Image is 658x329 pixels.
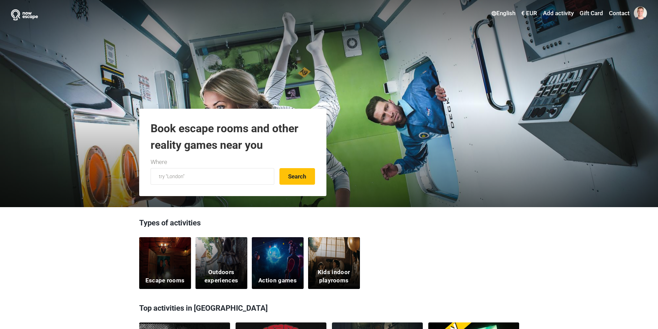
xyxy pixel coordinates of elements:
a: Gift Card [578,7,605,20]
a: Kids indoor playrooms [308,237,360,289]
a: Contact [607,7,631,20]
h5: Action games [258,277,297,285]
a: Outdoors experiences [196,237,247,289]
input: try “London” [151,168,274,185]
a: Add activity [541,7,575,20]
h3: Top activities in [GEOGRAPHIC_DATA] [139,299,519,317]
a: Action games [252,237,304,289]
a: Escape rooms [139,237,191,289]
img: Nowescape logo [11,9,38,20]
a: English [490,7,517,20]
h1: Book escape rooms and other reality games near you [151,120,315,153]
h5: Escape rooms [145,277,185,285]
a: € EUR [519,7,539,20]
h3: Types of activities [139,217,519,232]
button: Search [279,168,315,185]
label: Where [151,158,167,167]
h5: Outdoors experiences [200,268,243,285]
img: English [492,11,496,16]
h5: Kids indoor playrooms [312,268,355,285]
